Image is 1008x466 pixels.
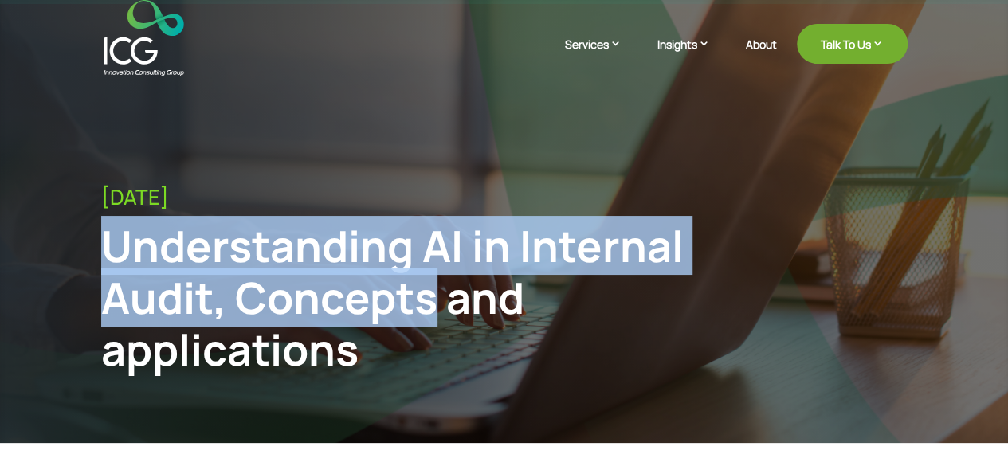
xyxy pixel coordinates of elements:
[746,38,777,76] a: About
[565,36,637,76] a: Services
[657,36,726,76] a: Insights
[101,185,908,210] div: [DATE]
[101,220,722,374] div: Understanding AI in Internal Audit, Concepts and applications
[797,24,908,64] a: Talk To Us
[743,294,1008,466] iframe: Chat Widget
